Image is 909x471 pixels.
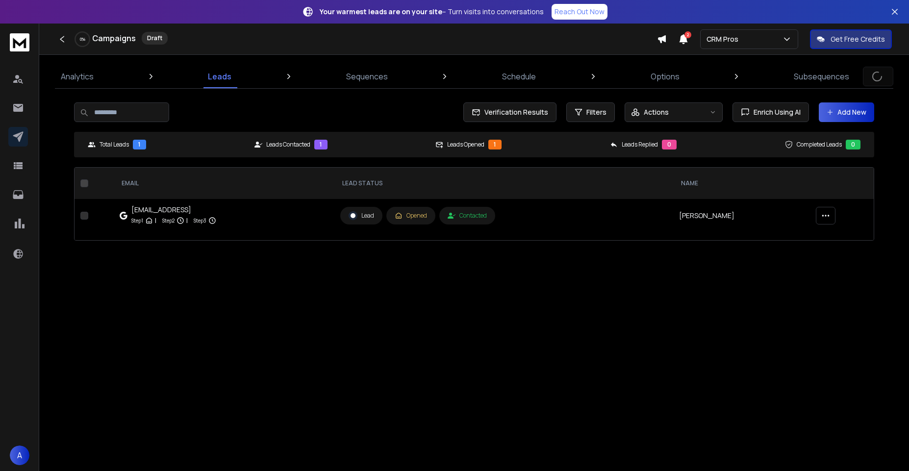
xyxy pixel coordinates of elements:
div: [EMAIL_ADDRESS] [131,205,216,215]
div: 0 [846,140,860,149]
button: A [10,446,29,465]
h1: Campaigns [92,32,136,44]
th: EMAIL [114,168,334,199]
button: Filters [566,102,615,122]
p: Completed Leads [797,141,842,149]
p: Total Leads [100,141,129,149]
span: 2 [684,31,691,38]
a: Options [645,65,685,88]
a: Reach Out Now [552,4,607,20]
p: Leads [208,71,231,82]
button: Add New [819,102,874,122]
span: Verification Results [480,107,548,117]
div: 1 [314,140,328,149]
span: Filters [586,107,606,117]
div: 1 [133,140,146,149]
div: 1 [488,140,502,149]
p: | [155,216,156,225]
a: Analytics [55,65,100,88]
button: Verification Results [463,102,556,122]
p: CRM Pros [707,34,742,44]
p: Step 3 [194,216,206,225]
a: Sequences [340,65,394,88]
div: Opened [395,212,427,220]
div: Draft [142,32,168,45]
div: 0 [662,140,677,149]
a: Schedule [496,65,542,88]
p: Subsequences [794,71,849,82]
a: Leads [202,65,237,88]
td: [PERSON_NAME] [673,199,810,232]
div: Lead [349,211,374,220]
button: Get Free Credits [810,29,892,49]
p: – Turn visits into conversations [320,7,544,17]
th: NAME [673,168,810,199]
span: Enrich Using AI [750,107,801,117]
th: LEAD STATUS [334,168,673,199]
p: Reach Out Now [555,7,605,17]
p: Step 2 [162,216,175,225]
img: logo [10,33,29,51]
p: Leads Contacted [266,141,310,149]
p: | [186,216,188,225]
div: Contacted [448,212,487,220]
a: Subsequences [788,65,855,88]
strong: Your warmest leads are on your site [320,7,442,16]
p: Get Free Credits [831,34,885,44]
p: Sequences [346,71,388,82]
p: Step 1 [131,216,143,225]
p: 0 % [80,36,85,42]
p: Schedule [502,71,536,82]
p: Options [651,71,680,82]
p: Actions [644,107,669,117]
p: Leads Replied [622,141,658,149]
button: Enrich Using AI [732,102,809,122]
p: Leads Opened [447,141,484,149]
p: Analytics [61,71,94,82]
